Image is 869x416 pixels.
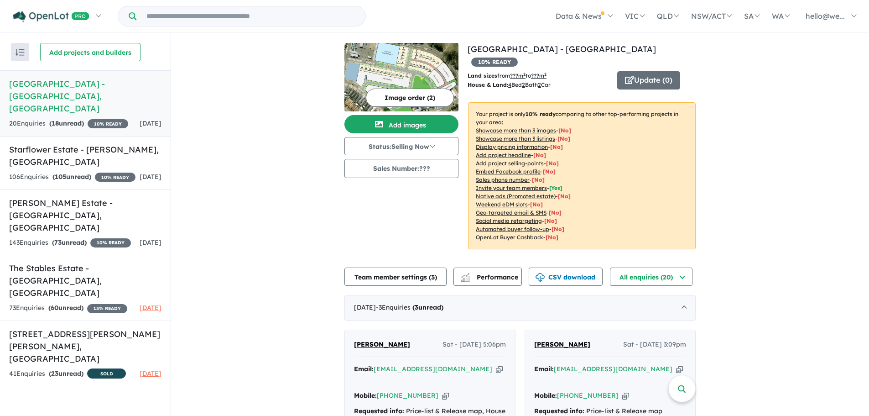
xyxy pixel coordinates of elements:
button: Copy [442,391,449,400]
span: [DATE] [140,119,161,127]
strong: Mobile: [534,391,557,400]
span: [No] [530,201,543,208]
strong: ( unread) [412,303,443,311]
img: bar-chart.svg [461,276,470,282]
span: [DATE] [140,304,161,312]
span: [ No ] [550,143,563,150]
span: [ No ] [558,127,571,134]
button: All enquiries (20) [610,268,692,286]
img: Varsity Park Estate - Greenfields [344,43,458,111]
button: Image order (2) [366,89,454,107]
button: Add projects and builders [40,43,140,61]
span: - 3 Enquir ies [376,303,443,311]
u: Embed Facebook profile [476,168,541,175]
a: [PHONE_NUMBER] [377,391,438,400]
span: 15 % READY [87,304,127,313]
span: [ Yes ] [549,184,562,191]
span: [ No ] [533,152,546,158]
img: download icon [536,273,545,282]
input: Try estate name, suburb, builder or developer [138,6,364,26]
span: [ No ] [546,160,559,167]
strong: Email: [354,365,374,373]
div: 143 Enquir ies [9,237,131,248]
u: Geo-targeted email & SMS [476,209,546,216]
img: Openlot PRO Logo White [13,11,89,22]
u: Showcase more than 3 listings [476,135,555,142]
u: 2 [538,81,541,88]
span: [DATE] [140,369,161,378]
span: [PERSON_NAME] [354,340,410,348]
strong: ( unread) [52,238,87,247]
button: Team member settings (3) [344,268,447,286]
u: Automated buyer follow-up [476,226,549,232]
h5: [PERSON_NAME] Estate - [GEOGRAPHIC_DATA] , [GEOGRAPHIC_DATA] [9,197,161,234]
a: [PERSON_NAME] [534,339,590,350]
sup: 2 [523,72,526,77]
button: Sales Number:??? [344,159,458,178]
h5: The Stables Estate - [GEOGRAPHIC_DATA] , [GEOGRAPHIC_DATA] [9,262,161,299]
button: Status:Selling Now [344,137,458,155]
u: Sales phone number [476,176,530,183]
button: Add images [344,115,458,133]
span: [DATE] [140,173,161,181]
strong: Email: [534,365,554,373]
span: [No] [546,234,558,241]
a: [GEOGRAPHIC_DATA] - [GEOGRAPHIC_DATA] [468,44,656,54]
span: 23 [51,369,58,378]
span: 73 [54,238,62,247]
strong: ( unread) [49,119,84,127]
div: [DATE] [344,295,696,321]
button: Copy [676,364,683,374]
p: from [468,71,610,80]
span: 3 [415,303,418,311]
u: Weekend eDM slots [476,201,528,208]
b: 10 % ready [526,111,556,117]
strong: ( unread) [52,173,91,181]
u: Showcase more than 3 images [476,127,556,134]
span: [No] [552,226,564,232]
a: [EMAIL_ADDRESS][DOMAIN_NAME] [374,365,492,373]
h5: [STREET_ADDRESS][PERSON_NAME][PERSON_NAME] , [GEOGRAPHIC_DATA] [9,328,161,365]
p: Bed Bath Car [468,80,610,90]
span: SOLD [87,369,126,379]
span: hello@we... [806,11,845,21]
span: Performance [462,273,518,281]
span: to [526,72,546,79]
button: Copy [496,364,503,374]
u: 2 [522,81,525,88]
b: Land sizes [468,72,497,79]
button: CSV download [529,268,603,286]
strong: Requested info: [354,407,404,415]
u: Add project headline [476,152,531,158]
u: ??? m [510,72,526,79]
img: sort.svg [16,49,25,56]
u: Social media retargeting [476,217,542,224]
h5: Starflower Estate - [PERSON_NAME] , [GEOGRAPHIC_DATA] [9,143,161,168]
u: Native ads (Promoted estate) [476,193,556,200]
u: ???m [531,72,546,79]
u: Invite your team members [476,184,547,191]
span: [DATE] [140,238,161,247]
span: [ No ] [557,135,570,142]
p: Your project is only comparing to other top-performing projects in your area: - - - - - - - - - -... [468,102,696,249]
span: 18 [52,119,59,127]
span: Sat - [DATE] 5:06pm [442,339,506,350]
button: Update (0) [617,71,680,90]
u: 4 [508,81,511,88]
div: 41 Enquir ies [9,369,126,380]
button: Copy [622,391,629,400]
div: 106 Enquir ies [9,172,135,183]
span: 3 [431,273,435,281]
span: 10 % READY [88,119,128,128]
span: [No] [544,217,557,224]
span: 10 % READY [90,238,131,247]
strong: Requested info: [534,407,584,415]
u: Display pricing information [476,143,548,150]
span: 10 % READY [95,173,135,182]
u: OpenLot Buyer Cashback [476,234,543,241]
b: House & Land: [468,81,508,88]
span: [No] [549,209,562,216]
span: 105 [55,173,66,181]
strong: Mobile: [354,391,377,400]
